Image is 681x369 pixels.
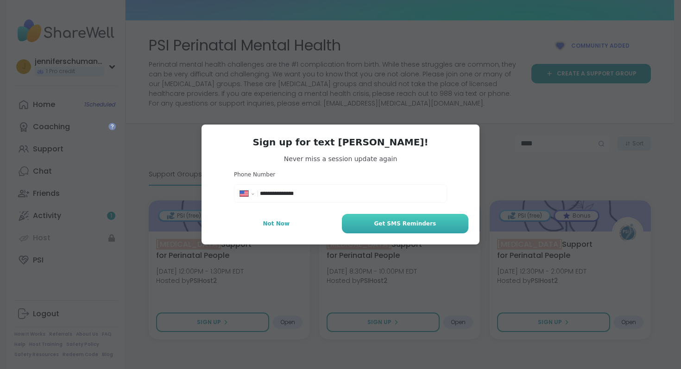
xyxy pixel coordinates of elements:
button: Not Now [213,214,340,233]
img: United States [240,191,248,196]
span: Never miss a session update again [213,154,468,163]
span: Get SMS Reminders [374,219,436,228]
iframe: Spotlight [108,123,116,130]
button: Get SMS Reminders [342,214,468,233]
h3: Sign up for text [PERSON_NAME]! [213,136,468,149]
span: Not Now [263,219,290,228]
h3: Phone Number [234,171,447,179]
